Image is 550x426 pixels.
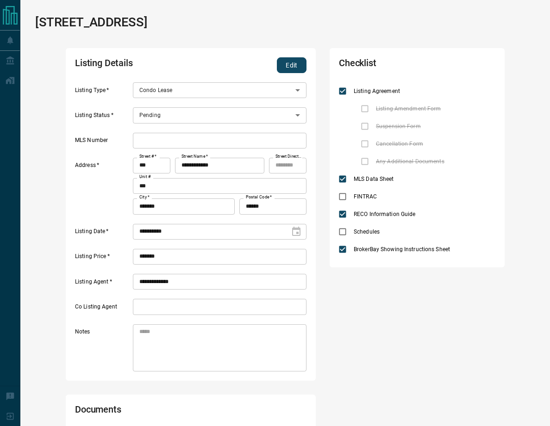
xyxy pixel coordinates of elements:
button: Edit [277,57,306,73]
h2: Listing Details [75,57,214,73]
label: Listing Date [75,228,131,240]
label: Listing Status [75,111,131,123]
span: BrokerBay Showing Instructions Sheet [351,245,452,253]
span: Listing Amendment Form [374,105,443,113]
span: Schedules [351,228,382,236]
span: FINTRAC [351,192,379,201]
h2: Documents [75,404,214,420]
label: Street Direction [275,154,302,160]
label: Co Listing Agent [75,303,131,315]
label: Postal Code [246,194,272,200]
h2: Checklist [339,57,433,73]
label: MLS Number [75,136,131,148]
span: Cancellation Form [374,140,425,148]
span: Suspension Form [374,122,423,130]
label: Notes [75,328,131,371]
label: Street # [139,154,156,160]
label: Unit # [139,174,151,180]
div: Pending [133,107,306,123]
span: Any Additional Documents [374,157,447,166]
label: Listing Type [75,86,131,99]
label: Listing Agent [75,278,131,290]
label: Address [75,161,131,214]
span: MLS Data Sheet [351,175,396,183]
span: RECO Information Guide [351,210,418,218]
h1: [STREET_ADDRESS] [35,15,147,30]
label: Street Name [181,154,208,160]
div: Condo Lease [133,82,306,98]
label: City [139,194,150,200]
span: Listing Agreement [351,87,402,95]
label: Listing Price [75,253,131,265]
